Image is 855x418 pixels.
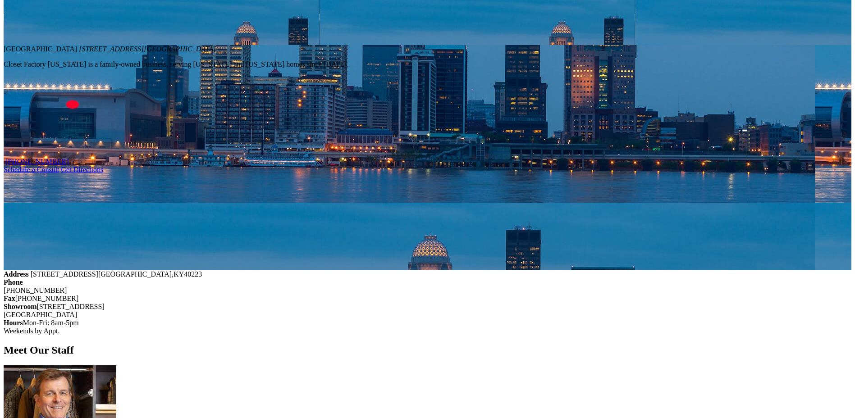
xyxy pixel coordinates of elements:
[184,270,202,278] span: 40223
[144,45,216,53] span: [GEOGRAPHIC_DATA]
[4,303,851,319] div: [STREET_ADDRESS] [GEOGRAPHIC_DATA]
[4,45,77,53] span: [GEOGRAPHIC_DATA]
[4,295,15,302] strong: Fax
[4,166,59,173] a: Schedule a Consult
[4,319,23,327] strong: Hours
[174,270,184,278] span: KY
[31,270,98,278] span: [STREET_ADDRESS]
[4,319,851,335] div: Mon-Fri: 8am-5pm Weekends by Appt.
[4,344,851,356] h2: Meet Our Staff
[4,303,37,310] strong: Showroom
[98,270,172,278] span: [GEOGRAPHIC_DATA]
[4,295,851,303] div: [PHONE_NUMBER]
[79,45,216,53] em: [STREET_ADDRESS]
[4,270,29,278] strong: Address
[4,60,851,68] p: Closet Factory [US_STATE] is a family-owned business, serving [US_STATE] and [US_STATE] homes sin...
[4,278,23,286] strong: Phone
[5,158,69,165] a: [PHONE_NUMBER]
[61,166,104,173] a: Click Get Directions to get location on google map
[4,286,851,295] div: [PHONE_NUMBER]
[4,270,851,278] div: ,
